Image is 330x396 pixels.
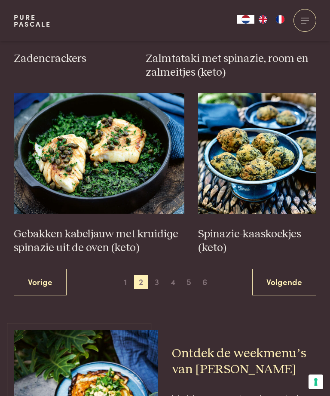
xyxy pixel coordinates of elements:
a: FR [272,15,289,24]
a: Gebakken kabeljauw met kruidige spinazie uit de oven (keto) Gebakken kabeljauw met kruidige spina... [14,93,185,255]
span: 2 [134,275,148,289]
a: EN [254,15,272,24]
span: 6 [198,275,212,289]
a: Spinazie-kaaskoekjes (keto) Spinazie-kaaskoekjes (keto) [198,93,316,255]
div: Language [237,15,254,24]
a: Vorige [14,269,67,296]
h3: Spinazie-kaaskoekjes (keto) [198,227,316,255]
span: 3 [150,275,164,289]
h3: Zalmtataki met spinazie, room en zalmeitjes (keto) [146,52,317,80]
span: 1 [118,275,132,289]
img: Spinazie-kaaskoekjes (keto) [198,93,316,214]
span: 4 [166,275,180,289]
span: 5 [182,275,196,289]
a: PurePascale [14,14,51,28]
a: Volgende [252,269,316,296]
h3: Zadencrackers [14,52,132,66]
h2: Ontdek de weekmenu’s van [PERSON_NAME] [172,346,316,378]
aside: Language selected: Nederlands [237,15,289,24]
img: Gebakken kabeljauw met kruidige spinazie uit de oven (keto) [14,93,185,214]
button: Uw voorkeuren voor toestemming voor trackingtechnologieën [309,375,323,389]
a: NL [237,15,254,24]
h3: Gebakken kabeljauw met kruidige spinazie uit de oven (keto) [14,227,185,255]
ul: Language list [254,15,289,24]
